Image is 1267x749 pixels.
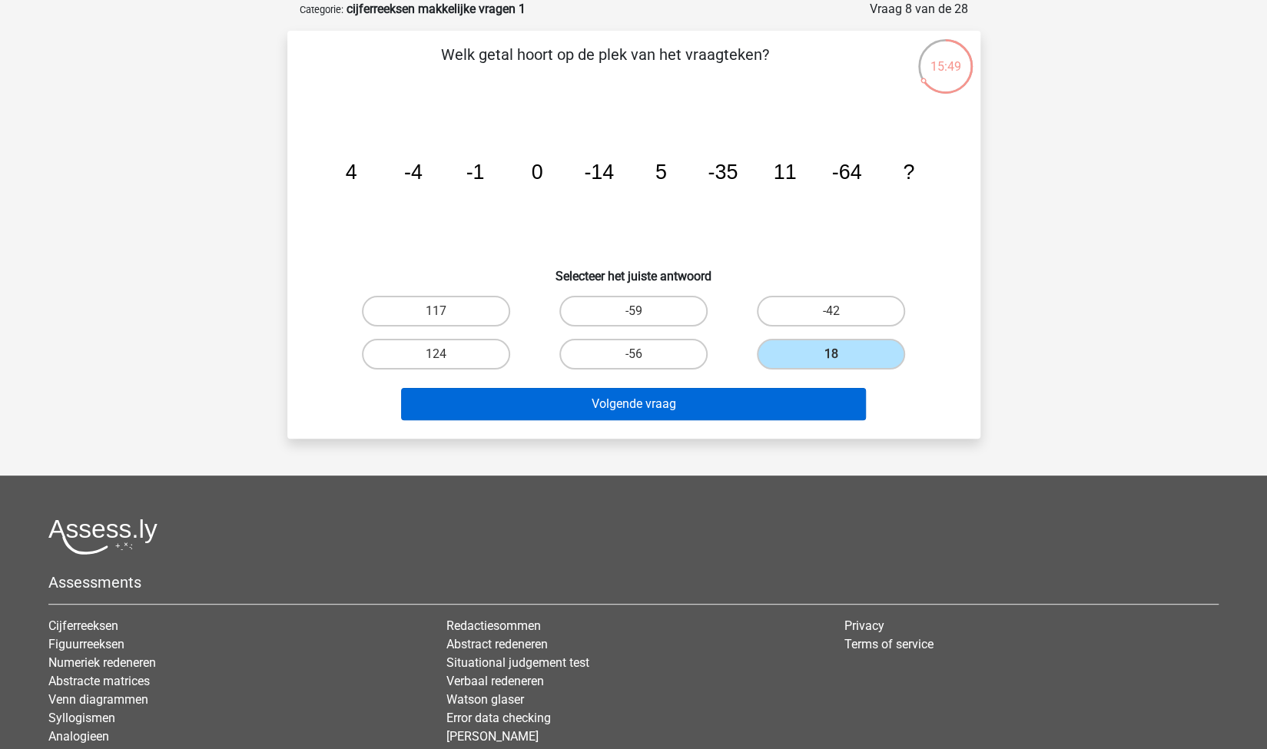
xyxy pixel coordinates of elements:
[48,655,156,670] a: Numeriek redeneren
[757,339,905,370] label: 18
[446,655,589,670] a: Situational judgement test
[531,161,542,184] tspan: 0
[559,296,708,326] label: -59
[844,637,933,651] a: Terms of service
[300,4,343,15] small: Categorie:
[466,161,484,184] tspan: -1
[708,161,738,184] tspan: -35
[362,296,510,326] label: 117
[345,161,357,184] tspan: 4
[903,161,914,184] tspan: ?
[312,257,956,283] h6: Selecteer het juiste antwoord
[401,388,866,420] button: Volgende vraag
[559,339,708,370] label: -56
[917,38,974,76] div: 15:49
[48,573,1219,592] h5: Assessments
[655,161,666,184] tspan: 5
[584,161,614,184] tspan: -14
[757,296,905,326] label: -42
[844,618,884,633] a: Privacy
[446,674,544,688] a: Verbaal redeneren
[446,637,548,651] a: Abstract redeneren
[403,161,422,184] tspan: -4
[446,729,539,744] a: [PERSON_NAME]
[831,161,861,184] tspan: -64
[48,618,118,633] a: Cijferreeksen
[48,729,109,744] a: Analogieen
[446,618,541,633] a: Redactiesommen
[773,161,796,184] tspan: 11
[312,43,898,89] p: Welk getal hoort op de plek van het vraagteken?
[347,2,526,16] strong: cijferreeksen makkelijke vragen 1
[48,519,158,555] img: Assessly logo
[48,637,124,651] a: Figuurreeksen
[48,711,115,725] a: Syllogismen
[48,674,150,688] a: Abstracte matrices
[446,711,551,725] a: Error data checking
[362,339,510,370] label: 124
[446,692,524,707] a: Watson glaser
[48,692,148,707] a: Venn diagrammen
